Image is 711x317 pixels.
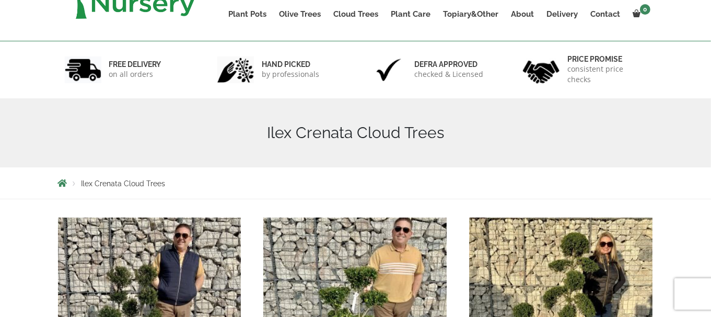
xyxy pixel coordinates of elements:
span: Ilex Crenata Cloud Trees [81,179,166,188]
a: Plant Care [385,7,437,21]
img: 2.jpg [217,56,254,83]
img: 3.jpg [370,56,407,83]
a: Olive Trees [273,7,328,21]
a: Contact [585,7,627,21]
p: checked & Licensed [415,69,484,80]
p: on all orders [109,69,161,80]
h6: Defra approved [415,60,484,69]
h6: Price promise [567,54,647,64]
p: consistent price checks [567,64,647,85]
a: Plant Pots [223,7,273,21]
img: 4.jpg [523,54,560,86]
p: by professionals [262,69,319,80]
h1: Ilex Crenata Cloud Trees [58,123,654,142]
a: Topiary&Other [437,7,505,21]
h6: hand picked [262,60,319,69]
a: Cloud Trees [328,7,385,21]
img: 1.jpg [65,56,101,83]
a: Delivery [541,7,585,21]
a: About [505,7,541,21]
span: 0 [640,4,650,15]
h6: FREE DELIVERY [109,60,161,69]
nav: Breadcrumbs [58,179,654,187]
a: 0 [627,7,654,21]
